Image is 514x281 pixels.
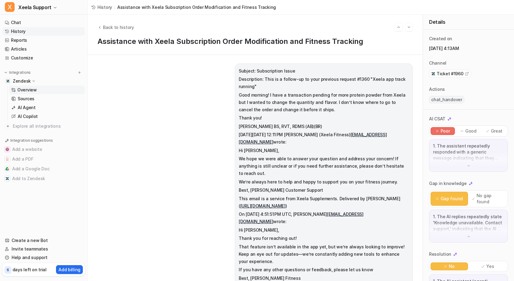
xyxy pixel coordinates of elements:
p: Great [491,128,503,134]
a: Ticket #1960 [431,71,469,77]
p: Resolution [429,251,451,257]
div: Details [423,15,514,30]
p: This email is a service from Xeela Supplements. Delivered by [PERSON_NAME] ( ) [239,195,409,210]
a: Customize [2,54,85,62]
p: Good morning! I have a transaction pending for more protein powder from Xeela but I wanted to cha... [239,91,409,113]
p: Gap in knowledge [429,180,467,187]
p: 1. The AI replies repeatedly state 'Knowledge unavailable. Contact support,' indicating that the ... [433,214,504,232]
button: Integrations [2,69,33,76]
span: Explore all integrations [13,121,83,131]
img: down-arrow [466,164,471,168]
img: Add a PDF [5,157,9,161]
p: Thank you for reaching out! [239,235,409,242]
p: AI Agent [18,105,36,111]
img: expand menu [4,70,8,75]
p: days left on trial [12,266,47,273]
a: AI Agent [9,103,85,112]
p: Description: This is a follow-up to your previous request #1360 "Xeela app track running" [239,76,409,90]
a: Sources [9,94,85,103]
p: Thank you! [239,114,409,122]
img: Add a Google Doc [5,167,9,171]
p: Created on [429,36,452,42]
a: Articles [2,45,85,53]
p: AI CSAT [429,116,445,122]
img: zendesk [431,72,435,76]
a: Help and support [2,253,85,262]
p: Integrations [9,70,31,75]
p: Good [465,128,477,134]
p: That feature isn’t available in the app yet, but we’re always looking to improve! Keep an eye out... [239,243,409,265]
button: Go to previous session [395,23,403,31]
a: Overview [9,86,85,94]
img: Add a website [5,148,9,151]
img: Add to Zendesk [5,177,9,180]
p: We’re always here to help and happy to support you on your fitness journey. [239,178,409,186]
button: Add a PDFAdd a PDF [2,154,85,164]
p: [PERSON_NAME] BS, RVT, RDMS (AB)(BR) [239,123,409,130]
button: Add to ZendeskAdd to Zendesk [2,174,85,183]
p: Actions [429,86,445,92]
img: menu_add.svg [77,70,82,75]
a: Chat [2,18,85,27]
button: Add a Google DocAdd a Google Doc [2,164,85,174]
img: explore all integrations [5,123,11,129]
p: 1. The assistant repeatedly responded with a generic message indicating that they would connect t... [433,143,504,161]
p: Integration suggestions [10,138,53,143]
p: AI Copilot [18,113,38,119]
span: Assistance with Xeela Subscription Order Modification and Fitness Tracking [117,4,276,10]
a: AI Copilot [9,112,85,121]
p: Subject: Subscription Issue [239,67,409,75]
a: History [2,27,85,36]
a: Reports [2,36,85,44]
img: Previous session [396,24,401,30]
span: / [114,4,115,10]
p: Overview [17,87,37,93]
button: Add billing [56,265,83,274]
p: No gap found [477,193,504,205]
img: down-arrow [466,234,471,239]
span: Xeela Support [18,3,51,12]
button: Add a websiteAdd a website [2,144,85,154]
a: Create a new Bot [2,236,85,245]
h1: Assistance with Xeela Subscription Order Modification and Fitness Tracking [97,37,413,46]
button: Back to history [97,24,134,30]
span: X [5,2,15,12]
p: Yes [486,263,494,269]
p: No [449,263,455,269]
p: Hi [PERSON_NAME], [239,226,409,234]
p: Best, [PERSON_NAME] Customer Support [239,187,409,194]
p: If you have any other questions or feedback, please let us know [239,266,409,273]
p: Hi [PERSON_NAME], [239,147,409,154]
a: [URL][DOMAIN_NAME] [240,203,286,208]
span: Ticket #1960 [437,71,463,77]
p: Channel [429,60,446,66]
p: Sources [18,96,34,102]
p: We hope we were able to answer your question and address your concern! If anything is still uncle... [239,155,409,177]
p: Add billing [58,266,80,273]
p: Gap found [441,196,463,202]
img: Next session [407,24,411,30]
a: History [91,4,112,10]
p: Poor [441,128,450,134]
span: Back to history [103,24,134,30]
a: Explore all integrations [2,122,85,130]
p: [DATE] 4:13AM [429,45,508,52]
p: [DATE][DATE] 12:11 PM [PERSON_NAME] (Xeela Fitness) wrote: [239,131,409,146]
p: Zendesk [13,78,31,84]
p: 6 [7,267,9,273]
a: Invite teammates [2,245,85,253]
span: chat_handover [429,96,464,103]
button: Go to next session [405,23,413,31]
p: On [DATE] 4:51:51 PM UTC, [PERSON_NAME] wrote: [239,211,409,225]
img: Zendesk [6,79,10,83]
span: History [97,4,112,10]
